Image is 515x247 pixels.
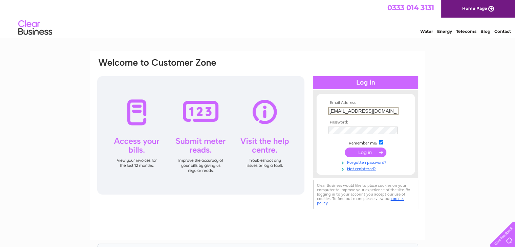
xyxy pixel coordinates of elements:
a: Contact [494,29,511,34]
a: cookies policy [317,196,404,205]
a: Forgotten password? [328,159,405,165]
a: Energy [437,29,452,34]
img: logo.png [18,18,52,38]
a: Water [420,29,433,34]
input: Submit [345,148,386,157]
td: Remember me? [326,139,405,146]
a: 0333 014 3131 [387,3,434,12]
a: Telecoms [456,29,476,34]
th: Password: [326,120,405,125]
div: Clear Business would like to place cookies on your computer to improve your experience of the sit... [313,180,418,209]
th: Email Address: [326,100,405,105]
a: Blog [480,29,490,34]
a: Not registered? [328,165,405,172]
div: Clear Business is a trading name of Verastar Limited (registered in [GEOGRAPHIC_DATA] No. 3667643... [98,4,418,33]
